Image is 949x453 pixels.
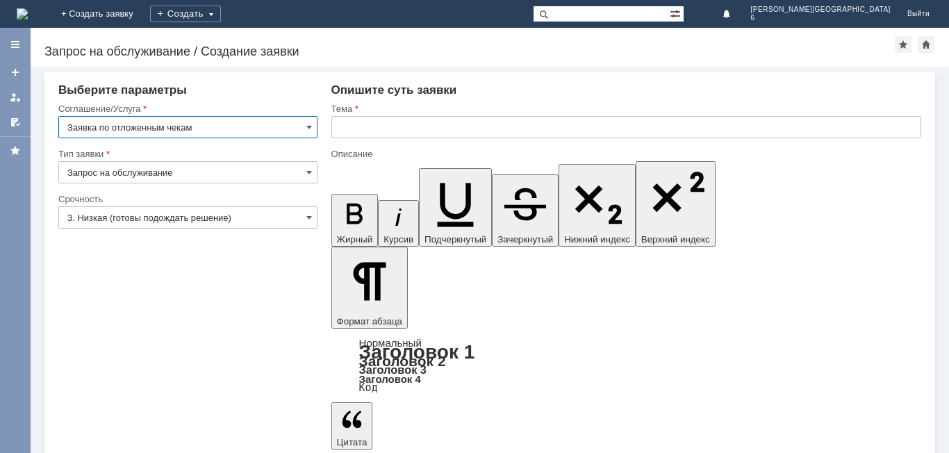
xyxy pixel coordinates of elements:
a: Перейти на домашнюю страницу [17,8,28,19]
a: Заголовок 4 [359,373,421,385]
span: [PERSON_NAME][GEOGRAPHIC_DATA] [751,6,891,14]
a: Заголовок 3 [359,363,427,376]
button: Подчеркнутый [419,168,492,247]
a: Заголовок 1 [359,341,475,363]
div: Соглашение/Услуга [58,104,315,113]
a: Заголовок 2 [359,353,446,369]
div: Формат абзаца [331,338,921,393]
span: Опишите суть заявки [331,83,457,97]
div: Запрос на обслуживание / Создание заявки [44,44,895,58]
div: Добавить в избранное [895,36,911,53]
button: Формат абзаца [331,247,408,329]
a: Мои заявки [4,86,26,108]
span: 6 [751,14,891,22]
a: Мои согласования [4,111,26,133]
span: Нижний индекс [564,234,630,245]
a: Код [359,381,378,394]
button: Нижний индекс [559,164,636,247]
button: Жирный [331,194,379,247]
div: Срочность [58,195,315,204]
div: Создать [150,6,221,22]
span: Курсив [383,234,413,245]
span: Выберите параметры [58,83,187,97]
div: Сделать домашней страницей [918,36,934,53]
a: Создать заявку [4,61,26,83]
span: Формат абзаца [337,316,402,327]
span: Подчеркнутый [424,234,486,245]
span: Жирный [337,234,373,245]
button: Курсив [378,200,419,247]
button: Верхний индекс [636,161,716,247]
div: Описание [331,149,918,158]
span: Расширенный поиск [670,6,684,19]
button: Цитата [331,402,373,450]
span: Цитата [337,437,368,447]
div: Тип заявки [58,149,315,158]
button: Зачеркнутый [492,174,559,247]
span: Зачеркнутый [497,234,553,245]
span: Верхний индекс [641,234,710,245]
div: Тема [331,104,918,113]
img: logo [17,8,28,19]
a: Нормальный [359,337,422,349]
